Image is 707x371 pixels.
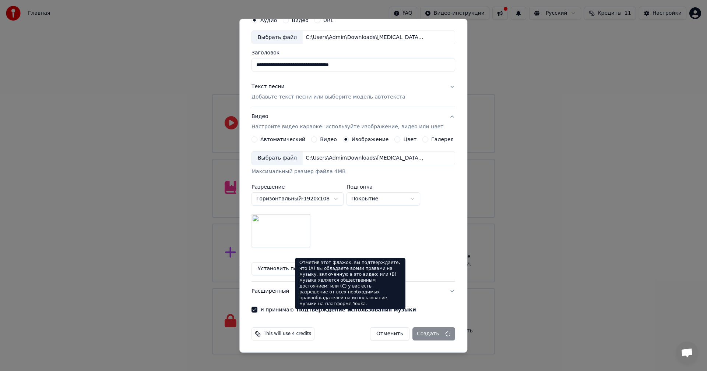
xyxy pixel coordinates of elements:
[252,113,443,131] div: Видео
[260,137,305,142] label: Автоматический
[323,17,334,22] label: URL
[292,17,309,22] label: Видео
[320,137,337,142] label: Видео
[252,168,455,175] div: Максимальный размер файла 4MB
[432,137,454,142] label: Галерея
[297,307,416,312] button: Я принимаю
[252,107,455,136] button: ВидеоНастройте видео караоке: используйте изображение, видео или цвет
[303,154,428,162] div: C:\Users\Admin\Downloads\[MEDICAL_DATA] - Supermassive Black Hole.png
[295,258,405,309] div: Отметив этот флажок, вы подтверждаете, что (A) вы обладаете всеми правами на музыку, включенную в...
[252,282,455,301] button: Расширенный
[252,77,455,107] button: Текст песниДобавьте текст песни или выберите модель автотекста
[370,327,409,340] button: Отменить
[252,93,405,101] p: Добавьте текст песни или выберите модель автотекста
[303,33,428,41] div: C:\Users\Admin\Downloads\[MEDICAL_DATA]_-_Supermassive_Black_Hole_47894330.mp3
[404,137,417,142] label: Цвет
[252,136,455,281] div: ВидеоНастройте видео караоке: используйте изображение, видео или цвет
[264,331,311,337] span: This will use 4 credits
[252,262,335,275] button: Установить по умолчанию
[252,184,344,189] label: Разрешение
[347,184,420,189] label: Подгонка
[252,151,303,165] div: Выбрать файл
[260,307,416,312] label: Я принимаю
[252,83,285,90] div: Текст песни
[352,137,389,142] label: Изображение
[252,123,443,131] p: Настройте видео караоке: используйте изображение, видео или цвет
[252,31,303,44] div: Выбрать файл
[260,17,277,22] label: Аудио
[252,50,455,55] label: Заголовок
